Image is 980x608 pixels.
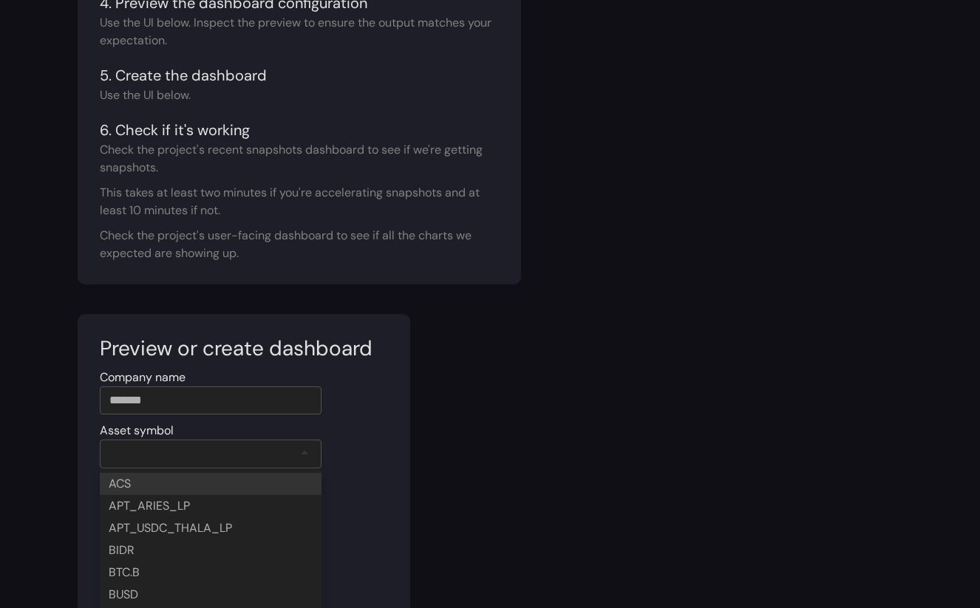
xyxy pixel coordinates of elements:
div: Check the project's recent snapshots dashboard to see if we're getting snapshots. [100,141,499,177]
div: Use the UI below. [100,86,499,104]
div: APT_USDC_THALA_LP [100,517,321,539]
div: Check the project's user-facing dashboard to see if all the charts we expected are showing up. [100,227,499,262]
div: 5. Create the dashboard [100,64,499,86]
label: Asset symbol [100,422,174,440]
div: This takes at least two minutes if you're accelerating snapshots and at least 10 minutes if not. [100,184,499,219]
div: APT_ARIES_LP [100,495,321,517]
h3: Preview or create dashboard [100,336,388,361]
div: Use the UI below. Inspect the preview to ensure the output matches your expectation. [100,14,499,49]
div: BTC.B [100,561,321,584]
div: BIDR [100,539,321,561]
label: Company name [100,369,186,386]
div: BUSD [100,584,321,606]
div: ACS [100,473,321,495]
div: 6. Check if it's working [100,119,499,141]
